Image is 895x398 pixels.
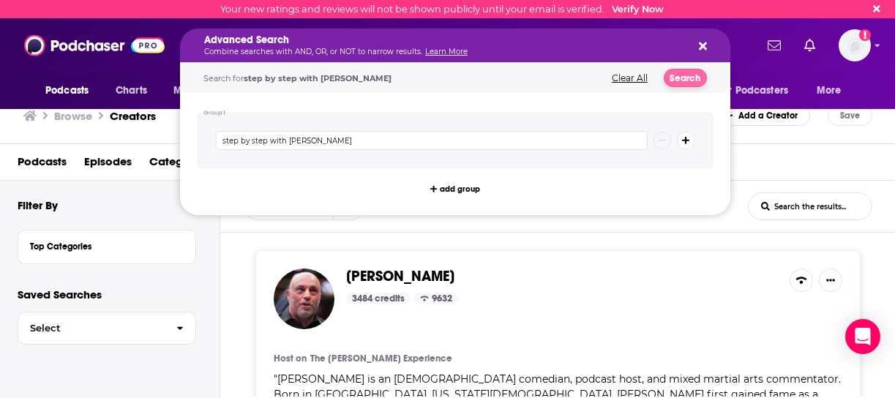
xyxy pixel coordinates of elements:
button: add group [426,180,485,198]
a: The Joe Rogan Experience [310,353,452,364]
h4: The [PERSON_NAME] Experience [310,353,452,364]
span: For Podcasters [718,80,788,101]
button: open menu [806,77,860,105]
span: step by step with [PERSON_NAME] [244,73,392,83]
button: Top Categories [30,236,184,255]
input: Type a keyword or phrase... [216,131,648,150]
span: More [817,80,842,101]
button: Save [828,105,872,126]
span: Monitoring [173,80,225,101]
span: add group [440,185,480,193]
a: Verify Now [612,4,664,15]
button: Show profile menu [839,29,871,61]
span: Logged in as artsears [839,29,871,61]
div: Open Intercom Messenger [845,319,880,354]
button: open menu [163,77,244,105]
img: Podchaser - Follow, Share and Rate Podcasts [24,31,165,59]
a: Creators [110,109,156,123]
a: Learn More [425,47,468,56]
h4: Host on [274,353,307,364]
div: Top Categories [30,241,174,252]
a: Categories [149,150,209,180]
button: Select [18,312,196,345]
div: 3484 credits [346,293,411,304]
span: Select [18,323,165,333]
svg: Email not verified [859,29,871,41]
button: Show More Button [819,269,842,292]
a: Charts [106,77,156,105]
div: 9632 [414,293,458,304]
h4: Group 1 [203,110,226,116]
span: [PERSON_NAME] [346,267,454,285]
img: Joe Rogan [274,269,334,329]
a: Show notifications dropdown [798,33,821,58]
button: Search [664,69,707,87]
span: Podcasts [45,80,89,101]
a: Episodes [84,150,132,180]
a: Show notifications dropdown [762,33,787,58]
a: Podcasts [18,150,67,180]
span: Search for [203,73,392,83]
div: Your new ratings and reviews will not be shown publicly until your email is verified. [220,4,664,15]
a: Add a Creator [713,105,811,126]
p: Saved Searches [18,288,196,301]
h2: Filter By [18,198,58,212]
span: Charts [116,80,147,101]
button: Clear All [607,73,652,83]
a: [PERSON_NAME] [346,269,454,285]
button: open menu [35,77,108,105]
p: Combine searches with AND, OR, or NOT to narrow results. [204,48,683,56]
img: User Profile [839,29,871,61]
div: Search podcasts, credits, & more... [194,29,744,62]
button: open menu [708,77,809,105]
h3: Browse [54,109,92,123]
h5: Advanced Search [204,35,683,45]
